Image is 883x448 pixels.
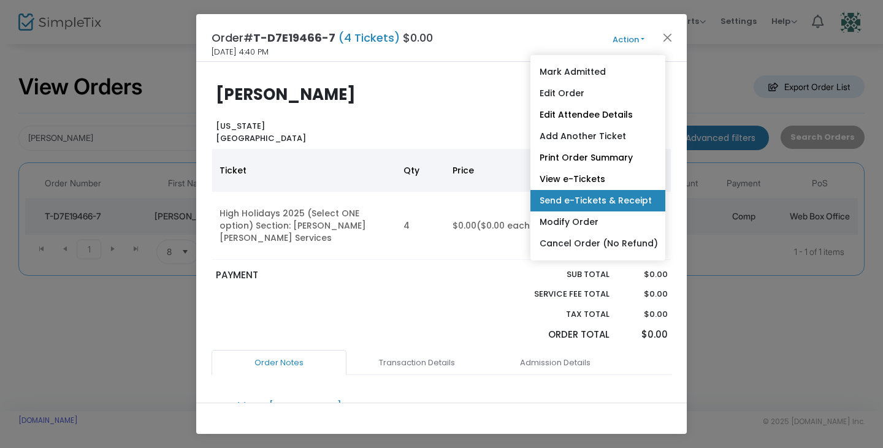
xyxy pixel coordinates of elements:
th: Ticket [212,149,396,192]
span: T-D7E19466-7 [253,30,335,45]
p: Service Fee Total [505,288,610,300]
a: Transaction Details [350,350,484,376]
span: [DATE] 4:40 PM [212,46,269,58]
a: Edit Attendee Details [530,104,665,126]
p: Order Total [505,328,610,342]
th: Qty [396,149,445,192]
a: Mark Admitted [530,61,665,83]
p: $0.00 [621,328,667,342]
td: 4 [396,192,445,260]
a: Modify Order [530,211,665,233]
b: [US_STATE] [GEOGRAPHIC_DATA] [216,120,306,144]
a: Admission Details [487,350,622,376]
a: Send e-Tickets & Receipt [530,190,665,211]
td: $0.00 [445,192,562,260]
p: $0.00 [621,288,667,300]
a: Add Another Ticket [530,126,665,147]
p: $0.00 [621,308,667,321]
p: $0.00 [621,268,667,281]
th: Price [445,149,562,192]
span: (4 Tickets) [335,30,403,45]
a: View e-Tickets [530,169,665,190]
td: High Holidays 2025 (Select ONE option) Section: [PERSON_NAME] [PERSON_NAME] Services [212,192,396,260]
h4: Order# $0.00 [212,29,433,46]
p: Tax Total [505,308,610,321]
button: Action [592,33,665,47]
div: Data table [212,149,671,260]
p: Sub total [505,268,610,281]
div: IP Address: [TECHNICAL_ID] [218,400,342,412]
a: Print Order Summary [530,147,665,169]
a: Edit Order [530,83,665,104]
button: Close [660,29,676,45]
b: [PERSON_NAME] [216,83,356,105]
span: ($0.00 each) [476,219,534,232]
p: PAYMENT [216,268,436,283]
a: Cancel Order (No Refund) [530,233,665,254]
a: Order Notes [212,350,346,376]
